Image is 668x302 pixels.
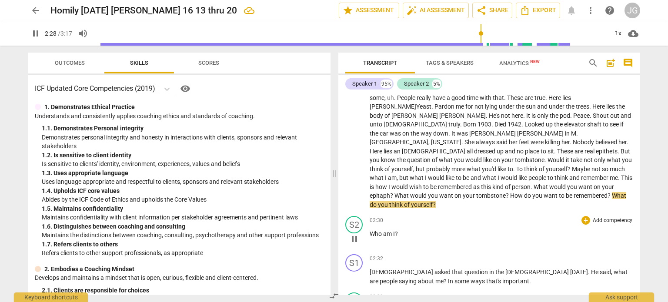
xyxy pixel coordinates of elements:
[618,139,627,146] span: her
[546,121,554,128] span: up
[42,151,324,160] div: 1. 2. Is sensitive to client identity
[482,174,498,181] span: what
[515,156,544,163] span: tombstone
[389,201,404,208] span: think
[375,183,388,190] span: how
[433,201,436,208] span: ?
[591,166,602,173] span: not
[505,183,512,190] span: of
[411,130,421,137] span: the
[504,94,507,101] span: .
[426,60,474,66] span: Tags & Speakers
[404,201,411,208] span: of
[509,139,519,146] span: her
[516,3,560,18] button: Export
[399,174,410,181] span: but
[409,183,423,190] span: wish
[602,166,610,173] span: so
[476,139,496,146] span: always
[485,103,499,110] span: lying
[554,148,557,155] span: .
[370,183,375,190] span: is
[559,192,566,199] span: to
[448,130,451,137] span: .
[423,103,431,110] span: ast
[572,166,591,173] span: Maybe
[413,166,416,173] span: ,
[370,103,423,110] span: [PERSON_NAME] Ye
[610,174,618,181] span: me
[476,5,508,16] span: Share
[525,148,541,155] span: place
[589,292,654,302] div: Ask support
[603,121,610,128] span: to
[549,183,567,190] span: would
[594,156,607,163] span: only
[130,60,148,66] span: Skills
[620,121,624,128] span: if
[562,94,571,101] span: lies
[463,174,471,181] span: be
[494,121,508,128] span: Died
[506,192,510,199] span: ?
[498,174,501,181] span: I
[524,192,532,199] span: do
[42,133,324,151] p: Demonstrates personal integrity and honesty in interactions with clients, sponsors and relevant s...
[573,139,595,146] span: Nobody
[454,156,465,163] span: you
[439,112,486,119] span: [PERSON_NAME]
[589,103,592,110] span: .
[584,156,594,163] span: not
[349,234,360,244] span: pause
[42,159,324,169] p: Is sensitive to clients' identity, environment, experiences, values and beliefs
[608,192,612,199] span: ?
[618,174,621,181] span: .
[610,121,620,128] span: see
[517,148,525,155] span: no
[456,174,463,181] span: to
[14,292,88,302] div: Keyboard shortcuts
[526,103,537,110] span: sun
[451,130,457,137] span: It
[339,3,399,18] button: Assessment
[467,166,482,173] span: what
[526,112,531,119] span: It
[610,27,626,40] div: 1x
[30,5,41,16] span: arrow_back
[508,121,521,128] span: 1942
[474,148,497,155] span: dressed
[50,5,237,16] h2: Homily [DATE] [PERSON_NAME] 16 13 thru 20
[451,166,467,173] span: more
[593,112,610,119] span: Shout
[587,121,603,128] span: shaft
[512,183,531,190] span: person
[481,183,492,190] span: this
[545,94,548,101] span: .
[28,26,43,41] button: Play
[501,156,515,163] span: your
[347,232,361,246] button: Pause
[505,148,517,155] span: and
[465,156,483,163] span: would
[501,174,518,181] span: would
[610,112,621,119] span: out
[384,166,391,173] span: of
[178,82,192,96] button: Help
[394,148,402,155] span: an
[433,130,448,137] span: down
[497,148,505,155] span: up
[430,183,438,190] span: be
[473,183,481,190] span: as
[567,183,578,190] span: you
[407,5,417,16] span: auto_fix_high
[499,103,516,110] span: under
[384,112,391,119] span: of
[524,166,539,173] span: think
[370,201,378,208] span: do
[363,60,397,66] span: Transcript
[531,139,545,146] span: were
[590,112,593,119] span: .
[628,28,638,39] span: cloud_download
[35,83,155,93] p: ICF Updated Core Competencies (2019)
[370,148,384,155] span: Here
